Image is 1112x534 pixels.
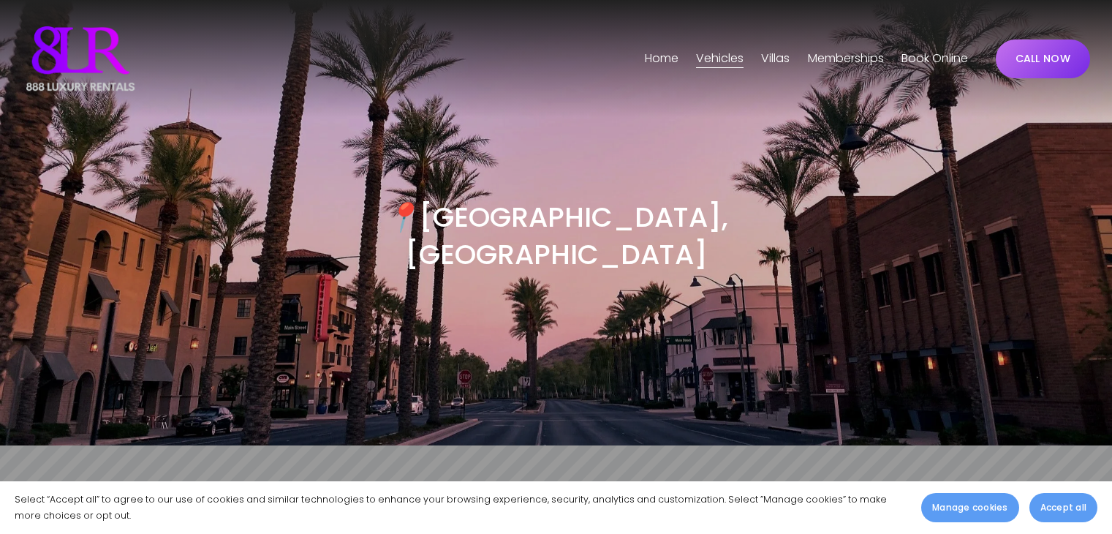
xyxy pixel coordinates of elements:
[932,501,1007,514] span: Manage cookies
[15,492,907,524] p: Select “Accept all” to agree to our use of cookies and similar technologies to enhance your brows...
[761,47,790,70] a: folder dropdown
[1040,501,1086,514] span: Accept all
[761,48,790,69] span: Villas
[996,40,1090,78] a: CALL NOW
[1029,493,1097,522] button: Accept all
[385,198,419,236] em: 📍
[22,22,139,95] img: Luxury Car &amp; Home Rentals For Every Occasion
[645,47,678,70] a: Home
[696,47,744,70] a: folder dropdown
[696,48,744,69] span: Vehicles
[808,47,884,70] a: Memberships
[921,493,1018,522] button: Manage cookies
[901,47,968,70] a: Book Online
[289,199,822,273] h3: [GEOGRAPHIC_DATA], [GEOGRAPHIC_DATA]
